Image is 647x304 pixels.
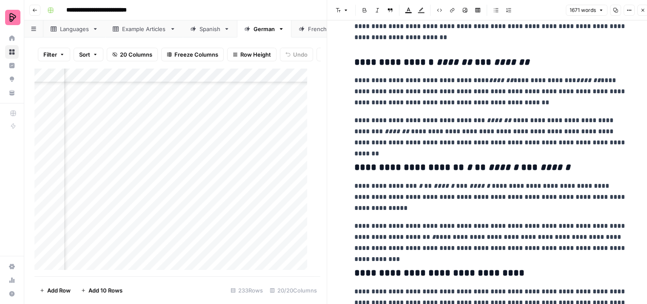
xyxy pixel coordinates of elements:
[227,284,266,297] div: 233 Rows
[5,287,19,301] button: Help + Support
[74,48,103,61] button: Sort
[38,48,70,61] button: Filter
[240,50,271,59] span: Row Height
[161,48,224,61] button: Freeze Columns
[76,284,128,297] button: Add 10 Rows
[227,48,276,61] button: Row Height
[34,284,76,297] button: Add Row
[293,50,308,59] span: Undo
[280,48,313,61] button: Undo
[5,273,19,287] a: Usage
[570,6,596,14] span: 1671 words
[566,5,607,16] button: 1671 words
[183,20,237,37] a: Spanish
[5,72,19,86] a: Opportunities
[120,50,152,59] span: 20 Columns
[5,45,19,59] a: Browse
[79,50,90,59] span: Sort
[254,25,275,33] div: German
[5,59,19,72] a: Insights
[105,20,183,37] a: Example Articles
[5,10,20,25] img: Preply Logo
[5,7,19,28] button: Workspace: Preply
[200,25,220,33] div: Spanish
[308,25,327,33] div: French
[88,286,123,295] span: Add 10 Rows
[43,50,57,59] span: Filter
[266,284,320,297] div: 20/20 Columns
[122,25,166,33] div: Example Articles
[5,32,19,45] a: Home
[47,286,71,295] span: Add Row
[174,50,218,59] span: Freeze Columns
[291,20,344,37] a: French
[237,20,291,37] a: German
[60,25,89,33] div: Languages
[43,20,105,37] a: Languages
[5,260,19,273] a: Settings
[107,48,158,61] button: 20 Columns
[5,86,19,100] a: Your Data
